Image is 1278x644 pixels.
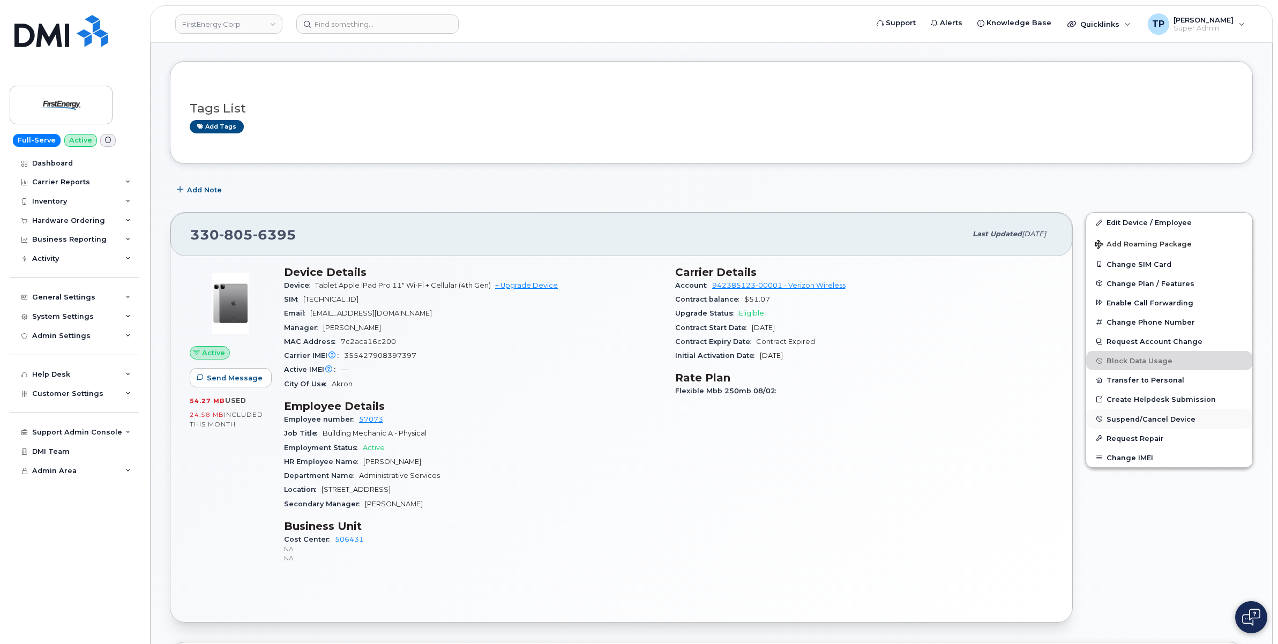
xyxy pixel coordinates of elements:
[940,18,962,28] span: Alerts
[1086,213,1252,232] a: Edit Device / Employee
[923,12,970,34] a: Alerts
[1174,24,1234,33] span: Super Admin
[303,295,358,303] span: [TECHNICAL_ID]
[1086,351,1252,370] button: Block Data Usage
[219,227,253,243] span: 805
[1086,390,1252,409] a: Create Helpdesk Submission
[198,271,263,335] img: image20231002-3703462-7tm9rn.jpeg
[1086,332,1252,351] button: Request Account Change
[284,535,335,543] span: Cost Center
[284,444,363,452] span: Employment Status
[1086,429,1252,448] button: Request Repair
[359,415,383,423] a: 57073
[1086,293,1252,312] button: Enable Call Forwarding
[1080,20,1119,28] span: Quicklinks
[284,281,315,289] span: Device
[284,365,341,373] span: Active IMEI
[1107,279,1194,287] span: Change Plan / Features
[1140,13,1252,35] div: Tyler Pollock
[675,324,752,332] span: Contract Start Date
[1086,370,1252,390] button: Transfer to Personal
[284,351,344,360] span: Carrier IMEI
[363,444,385,452] span: Active
[190,227,296,243] span: 330
[739,309,764,317] span: Eligible
[284,429,323,437] span: Job Title
[284,544,662,553] p: NA
[284,380,332,388] span: City Of Use
[1242,609,1260,626] img: Open chat
[284,520,662,533] h3: Business Unit
[284,295,303,303] span: SIM
[675,338,756,346] span: Contract Expiry Date
[675,351,760,360] span: Initial Activation Date
[675,295,744,303] span: Contract balance
[225,396,246,405] span: used
[170,180,231,199] button: Add Note
[284,485,322,493] span: Location
[752,324,775,332] span: [DATE]
[1107,298,1193,306] span: Enable Call Forwarding
[284,415,359,423] span: Employee number
[323,324,381,332] span: [PERSON_NAME]
[760,351,783,360] span: [DATE]
[284,309,310,317] span: Email
[296,14,459,34] input: Find something...
[869,12,923,34] a: Support
[190,411,224,418] span: 24.58 MB
[310,309,432,317] span: [EMAIL_ADDRESS][DOMAIN_NAME]
[187,185,222,195] span: Add Note
[341,338,396,346] span: 7c2aca16c200
[986,18,1051,28] span: Knowledge Base
[207,373,263,383] span: Send Message
[284,458,363,466] span: HR Employee Name
[1107,415,1195,423] span: Suspend/Cancel Device
[675,281,712,289] span: Account
[1095,240,1192,250] span: Add Roaming Package
[1086,274,1252,293] button: Change Plan / Features
[1086,254,1252,274] button: Change SIM Card
[344,351,416,360] span: 355427908397397
[1086,233,1252,254] button: Add Roaming Package
[1086,409,1252,429] button: Suspend/Cancel Device
[756,338,815,346] span: Contract Expired
[675,266,1053,279] h3: Carrier Details
[712,281,846,289] a: 942385123-00001 - Verizon Wireless
[675,371,1053,384] h3: Rate Plan
[284,338,341,346] span: MAC Address
[1152,18,1164,31] span: TP
[1022,230,1046,238] span: [DATE]
[202,348,225,358] span: Active
[970,12,1059,34] a: Knowledge Base
[253,227,296,243] span: 6395
[284,553,662,563] p: NA
[190,368,272,387] button: Send Message
[1060,13,1138,35] div: Quicklinks
[175,14,282,34] a: FirstEnergy Corp
[359,471,440,480] span: Administrative Services
[675,387,781,395] span: Flexible Mbb 250mb 08/02
[323,429,427,437] span: Building Mechanic A - Physical
[365,500,423,508] span: [PERSON_NAME]
[190,397,225,405] span: 54.27 MB
[363,458,421,466] span: [PERSON_NAME]
[190,102,1233,115] h3: Tags List
[341,365,348,373] span: —
[315,281,491,289] span: Tablet Apple iPad Pro 11" Wi-Fi + Cellular (4th Gen)
[495,281,558,289] a: + Upgrade Device
[284,500,365,508] span: Secondary Manager
[332,380,353,388] span: Akron
[335,535,364,543] a: 506431
[284,324,323,332] span: Manager
[284,266,662,279] h3: Device Details
[1086,312,1252,332] button: Change Phone Number
[744,295,770,303] span: $51.07
[190,120,244,133] a: Add tags
[886,18,916,28] span: Support
[284,400,662,413] h3: Employee Details
[675,309,739,317] span: Upgrade Status
[1174,16,1234,24] span: [PERSON_NAME]
[1086,448,1252,467] button: Change IMEI
[973,230,1022,238] span: Last updated
[322,485,391,493] span: [STREET_ADDRESS]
